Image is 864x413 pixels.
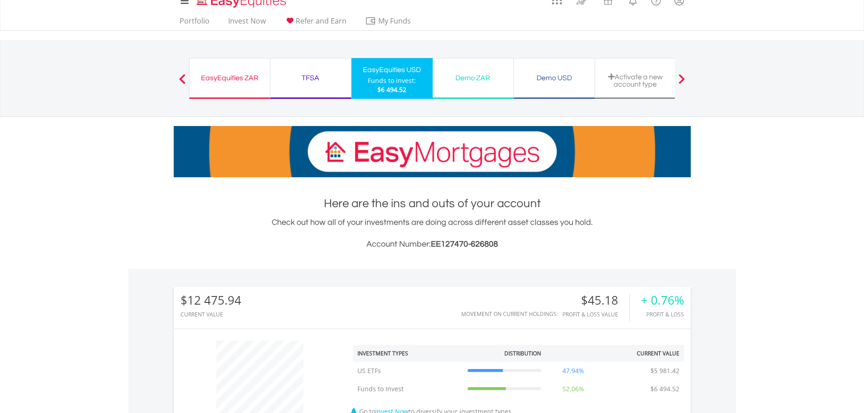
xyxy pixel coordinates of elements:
h1: Here are the ins and outs of your account [174,195,691,212]
span: EE127470-626808 [431,240,498,248]
div: EasyEquities ZAR [195,72,264,84]
span: Refer and Earn [296,16,347,26]
div: Distribution [504,350,541,357]
div: Funds to invest: [368,76,416,85]
div: + 0.76% [641,294,684,307]
a: Refer and Earn [281,16,350,30]
div: $45.18 [562,294,630,307]
div: Demo ZAR [438,72,508,84]
span: My Funds [365,15,425,27]
td: 47.94% [546,362,601,380]
a: Portfolio [176,16,213,30]
div: Profit & Loss [641,311,684,317]
th: Investment Types [353,345,463,362]
div: Profit & Loss Value [562,311,630,317]
div: TFSA [276,72,346,84]
div: Activate a new account type [600,73,670,88]
span: $6 494.52 [377,85,406,94]
div: Demo USD [519,72,589,84]
td: $5 981.42 [646,362,684,380]
td: 52.06% [546,380,601,398]
div: Check out how all of your investments are doing across different asset classes you hold. [174,216,691,251]
td: Funds to Invest [353,380,463,398]
td: US ETFs [353,362,463,380]
h3: Account Number: [174,238,691,251]
div: CURRENT VALUE [181,311,241,317]
img: EasyMortage Promotion Banner [174,126,691,177]
a: Invest Now [225,16,269,30]
div: $12 475.94 [181,294,241,307]
div: Movement on Current Holdings: [461,311,558,317]
td: $6 494.52 [646,380,684,398]
th: Current Value [601,345,684,362]
div: EasyEquities USD [357,63,427,76]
